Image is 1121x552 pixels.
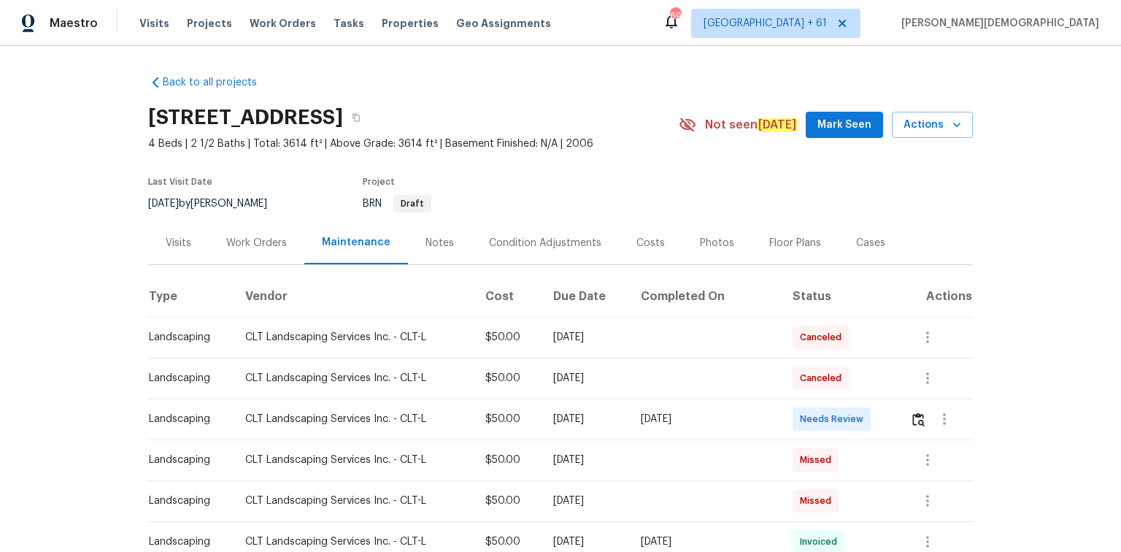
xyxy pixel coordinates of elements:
[700,236,734,250] div: Photos
[910,402,927,437] button: Review Icon
[904,116,961,134] span: Actions
[425,236,454,250] div: Notes
[148,177,212,186] span: Last Visit Date
[343,104,369,131] button: Copy Address
[148,276,234,317] th: Type
[800,494,837,508] span: Missed
[800,453,837,467] span: Missed
[800,412,869,426] span: Needs Review
[806,112,883,139] button: Mark Seen
[641,534,768,549] div: [DATE]
[817,116,871,134] span: Mark Seen
[250,16,316,31] span: Work Orders
[898,276,973,317] th: Actions
[800,534,843,549] span: Invoiced
[149,534,222,549] div: Landscaping
[395,199,430,208] span: Draft
[485,412,530,426] div: $50.00
[322,235,390,250] div: Maintenance
[363,199,431,209] span: BRN
[149,371,222,386] div: Landscaping
[50,16,98,31] span: Maestro
[670,9,680,23] div: 694
[553,494,618,508] div: [DATE]
[758,118,797,131] em: [DATE]
[234,276,474,317] th: Vendor
[553,371,618,386] div: [DATE]
[148,195,285,212] div: by [PERSON_NAME]
[245,412,462,426] div: CLT Landscaping Services Inc. - CLT-L
[485,494,530,508] div: $50.00
[148,199,179,209] span: [DATE]
[226,236,287,250] div: Work Orders
[704,16,827,31] span: [GEOGRAPHIC_DATA] + 61
[363,177,395,186] span: Project
[636,236,665,250] div: Costs
[485,330,530,345] div: $50.00
[474,276,542,317] th: Cost
[149,494,222,508] div: Landscaping
[245,371,462,386] div: CLT Landscaping Services Inc. - CLT-L
[245,330,462,345] div: CLT Landscaping Services Inc. - CLT-L
[542,276,630,317] th: Due Date
[856,236,885,250] div: Cases
[629,276,780,317] th: Completed On
[139,16,169,31] span: Visits
[553,412,618,426] div: [DATE]
[245,494,462,508] div: CLT Landscaping Services Inc. - CLT-L
[489,236,601,250] div: Condition Adjustments
[800,330,847,345] span: Canceled
[148,75,288,90] a: Back to all projects
[641,412,768,426] div: [DATE]
[382,16,439,31] span: Properties
[895,16,1099,31] span: [PERSON_NAME][DEMOGRAPHIC_DATA]
[148,137,679,151] span: 4 Beds | 2 1/2 Baths | Total: 3614 ft² | Above Grade: 3614 ft² | Basement Finished: N/A | 2006
[485,534,530,549] div: $50.00
[553,453,618,467] div: [DATE]
[705,118,797,132] span: Not seen
[149,412,222,426] div: Landscaping
[456,16,551,31] span: Geo Assignments
[166,236,191,250] div: Visits
[553,534,618,549] div: [DATE]
[781,276,898,317] th: Status
[912,413,925,426] img: Review Icon
[485,453,530,467] div: $50.00
[149,453,222,467] div: Landscaping
[187,16,232,31] span: Projects
[245,534,462,549] div: CLT Landscaping Services Inc. - CLT-L
[245,453,462,467] div: CLT Landscaping Services Inc. - CLT-L
[485,371,530,386] div: $50.00
[892,112,973,139] button: Actions
[769,236,821,250] div: Floor Plans
[800,371,847,386] span: Canceled
[553,330,618,345] div: [DATE]
[334,18,364,28] span: Tasks
[148,110,343,125] h2: [STREET_ADDRESS]
[149,330,222,345] div: Landscaping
